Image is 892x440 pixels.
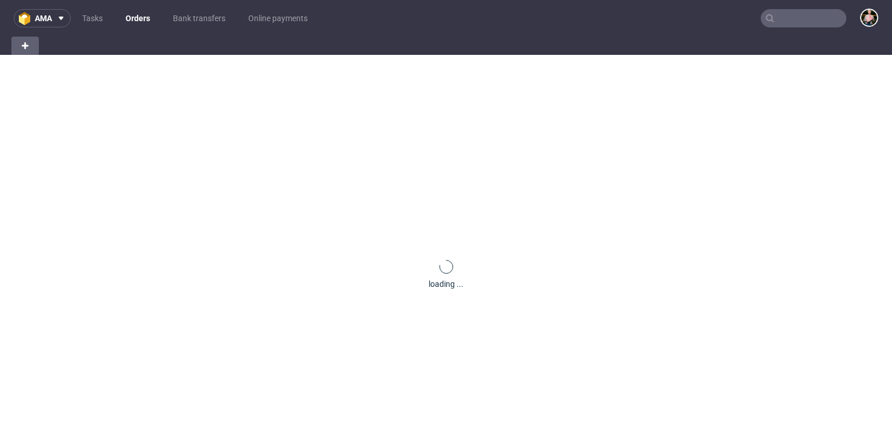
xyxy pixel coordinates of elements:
a: Orders [119,9,157,27]
img: Marta Tomaszewska [861,10,877,26]
a: Tasks [75,9,110,27]
button: ama [14,9,71,27]
a: Online payments [241,9,314,27]
img: logo [19,12,35,25]
a: Bank transfers [166,9,232,27]
span: ama [35,14,52,22]
div: loading ... [429,278,463,290]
